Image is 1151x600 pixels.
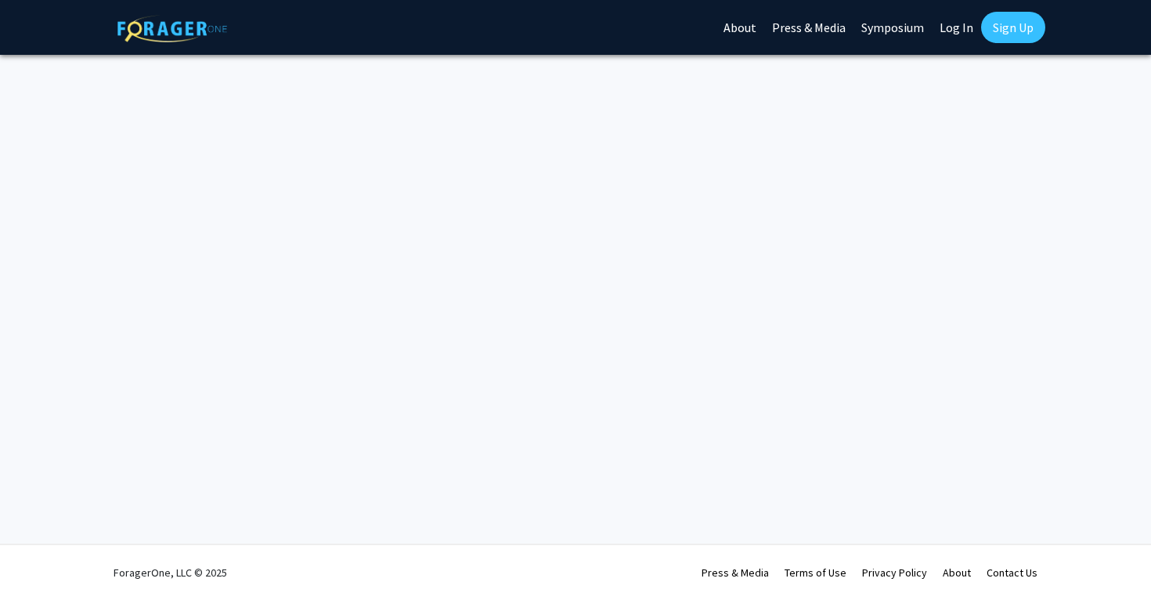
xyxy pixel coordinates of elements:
a: Terms of Use [785,566,846,580]
img: ForagerOne Logo [117,15,227,42]
a: About [943,566,971,580]
a: Privacy Policy [862,566,927,580]
a: Press & Media [702,566,769,580]
a: Contact Us [987,566,1037,580]
a: Sign Up [981,12,1045,43]
div: ForagerOne, LLC © 2025 [114,545,227,600]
